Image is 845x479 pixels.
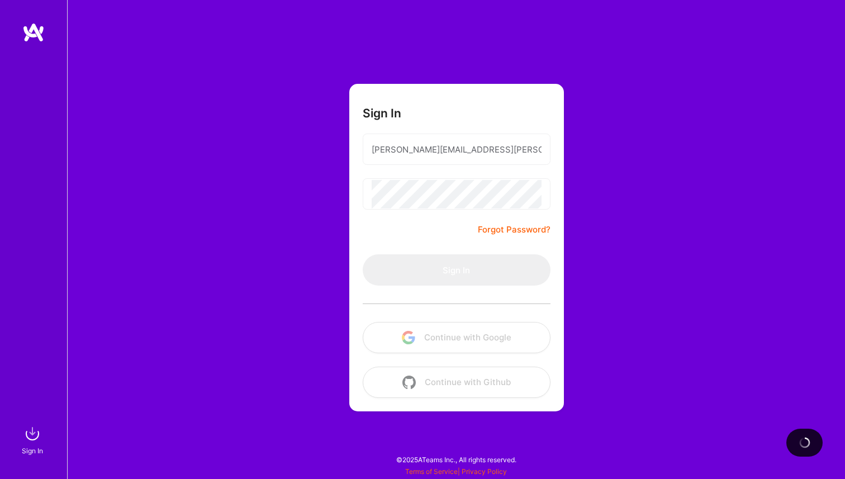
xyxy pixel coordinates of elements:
[402,376,416,389] img: icon
[405,467,507,476] span: |
[22,445,43,457] div: Sign In
[405,467,458,476] a: Terms of Service
[478,223,550,236] a: Forgot Password?
[363,106,401,120] h3: Sign In
[363,367,550,398] button: Continue with Github
[402,331,415,344] img: icon
[462,467,507,476] a: Privacy Policy
[363,322,550,353] button: Continue with Google
[21,423,44,445] img: sign in
[363,254,550,286] button: Sign In
[799,437,810,448] img: loading
[23,423,44,457] a: sign inSign In
[67,445,845,473] div: © 2025 ATeams Inc., All rights reserved.
[372,135,542,164] input: Email...
[22,22,45,42] img: logo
